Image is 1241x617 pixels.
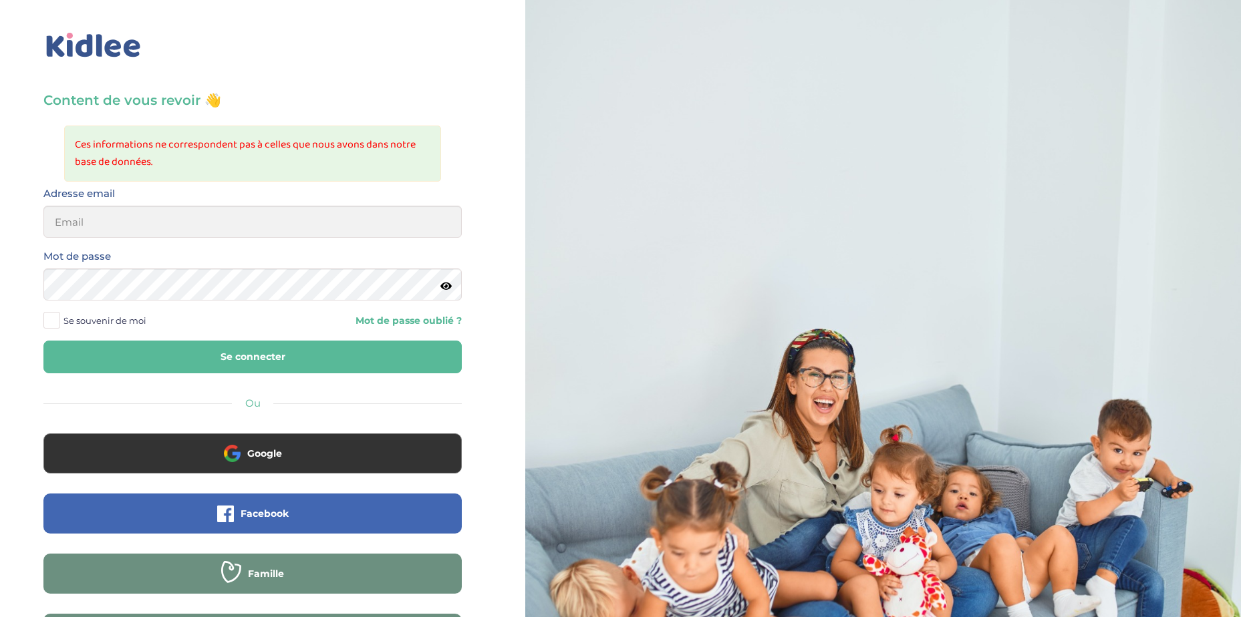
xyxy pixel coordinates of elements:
input: Email [43,206,462,238]
span: Se souvenir de moi [63,312,146,329]
a: Facebook [43,516,462,529]
li: Ces informations ne correspondent pas à celles que nous avons dans notre base de données. [75,136,430,171]
span: Facebook [241,507,289,520]
button: Se connecter [43,341,462,373]
button: Google [43,433,462,473]
a: Famille [43,576,462,589]
label: Mot de passe [43,248,111,265]
label: Adresse email [43,185,115,202]
button: Famille [43,554,462,594]
a: Mot de passe oublié ? [263,315,462,327]
span: Google [247,447,282,460]
img: facebook.png [217,505,234,522]
h3: Content de vous revoir 👋 [43,91,462,110]
span: Ou [245,397,261,409]
img: logo_kidlee_bleu [43,30,144,61]
button: Facebook [43,493,462,534]
img: google.png [224,445,241,461]
span: Famille [248,567,284,580]
a: Google [43,456,462,469]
